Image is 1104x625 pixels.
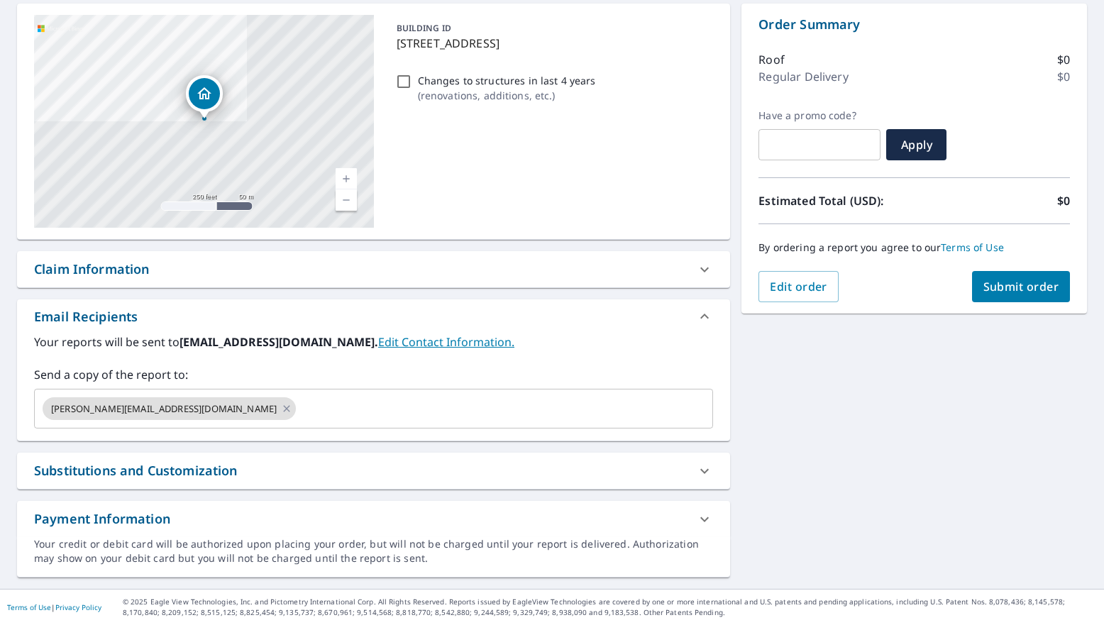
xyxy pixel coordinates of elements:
[972,271,1071,302] button: Submit order
[123,597,1097,618] p: © 2025 Eagle View Technologies, Inc. and Pictometry International Corp. All Rights Reserved. Repo...
[758,68,848,85] p: Regular Delivery
[34,509,170,529] div: Payment Information
[34,260,150,279] div: Claim Information
[43,402,285,416] span: [PERSON_NAME][EMAIL_ADDRESS][DOMAIN_NAME]
[758,241,1070,254] p: By ordering a report you agree to our
[758,271,839,302] button: Edit order
[7,602,51,612] a: Terms of Use
[34,333,713,350] label: Your reports will be sent to
[758,51,785,68] p: Roof
[186,75,223,119] div: Dropped pin, building 1, Residential property, 3800 White Summit Ln Melissa, TX 75454
[34,307,138,326] div: Email Recipients
[34,366,713,383] label: Send a copy of the report to:
[17,453,730,489] div: Substitutions and Customization
[770,279,827,294] span: Edit order
[418,88,596,103] p: ( renovations, additions, etc. )
[1057,192,1070,209] p: $0
[898,137,935,153] span: Apply
[378,334,514,350] a: EditContactInfo
[758,109,881,122] label: Have a promo code?
[397,35,708,52] p: [STREET_ADDRESS]
[1057,51,1070,68] p: $0
[17,299,730,333] div: Email Recipients
[1057,68,1070,85] p: $0
[758,192,914,209] p: Estimated Total (USD):
[758,15,1070,34] p: Order Summary
[983,279,1059,294] span: Submit order
[886,129,946,160] button: Apply
[418,73,596,88] p: Changes to structures in last 4 years
[336,168,357,189] a: Current Level 17, Zoom In
[55,602,101,612] a: Privacy Policy
[17,501,730,537] div: Payment Information
[7,603,101,612] p: |
[180,334,378,350] b: [EMAIL_ADDRESS][DOMAIN_NAME].
[34,461,238,480] div: Substitutions and Customization
[17,251,730,287] div: Claim Information
[941,240,1004,254] a: Terms of Use
[336,189,357,211] a: Current Level 17, Zoom Out
[397,22,451,34] p: BUILDING ID
[34,537,713,565] div: Your credit or debit card will be authorized upon placing your order, but will not be charged unt...
[43,397,296,420] div: [PERSON_NAME][EMAIL_ADDRESS][DOMAIN_NAME]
